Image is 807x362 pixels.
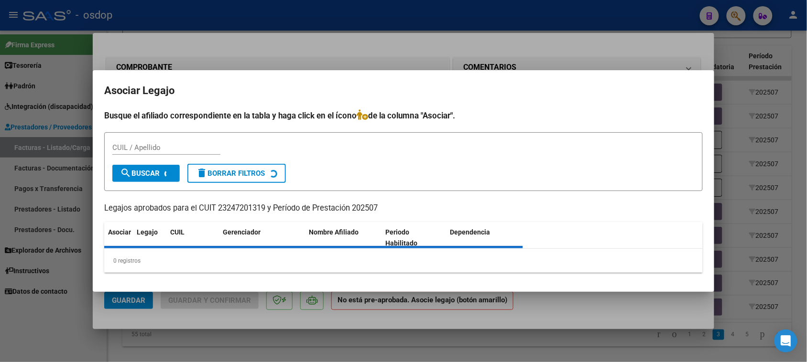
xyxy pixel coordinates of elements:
div: Open Intercom Messenger [774,330,797,352]
p: Legajos aprobados para el CUIT 23247201319 y Período de Prestación 202507 [104,202,703,214]
mat-icon: search [120,167,131,179]
span: Periodo Habilitado [386,228,418,247]
datatable-header-cell: Dependencia [447,222,523,254]
datatable-header-cell: Nombre Afiliado [305,222,382,254]
h4: Busque el afiliado correspondiente en la tabla y haga click en el ícono de la columna "Asociar". [104,109,703,122]
button: Buscar [112,165,180,182]
span: Buscar [120,169,160,178]
span: Nombre Afiliado [309,228,359,236]
datatable-header-cell: Legajo [133,222,166,254]
span: CUIL [170,228,185,236]
span: Dependencia [450,228,491,236]
span: Asociar [108,228,131,236]
h2: Asociar Legajo [104,82,703,100]
datatable-header-cell: CUIL [166,222,219,254]
span: Borrar Filtros [196,169,265,178]
datatable-header-cell: Periodo Habilitado [382,222,447,254]
span: Legajo [137,228,158,236]
datatable-header-cell: Asociar [104,222,133,254]
span: Gerenciador [223,228,261,236]
mat-icon: delete [196,167,207,179]
button: Borrar Filtros [187,164,286,183]
div: 0 registros [104,249,703,273]
datatable-header-cell: Gerenciador [219,222,305,254]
